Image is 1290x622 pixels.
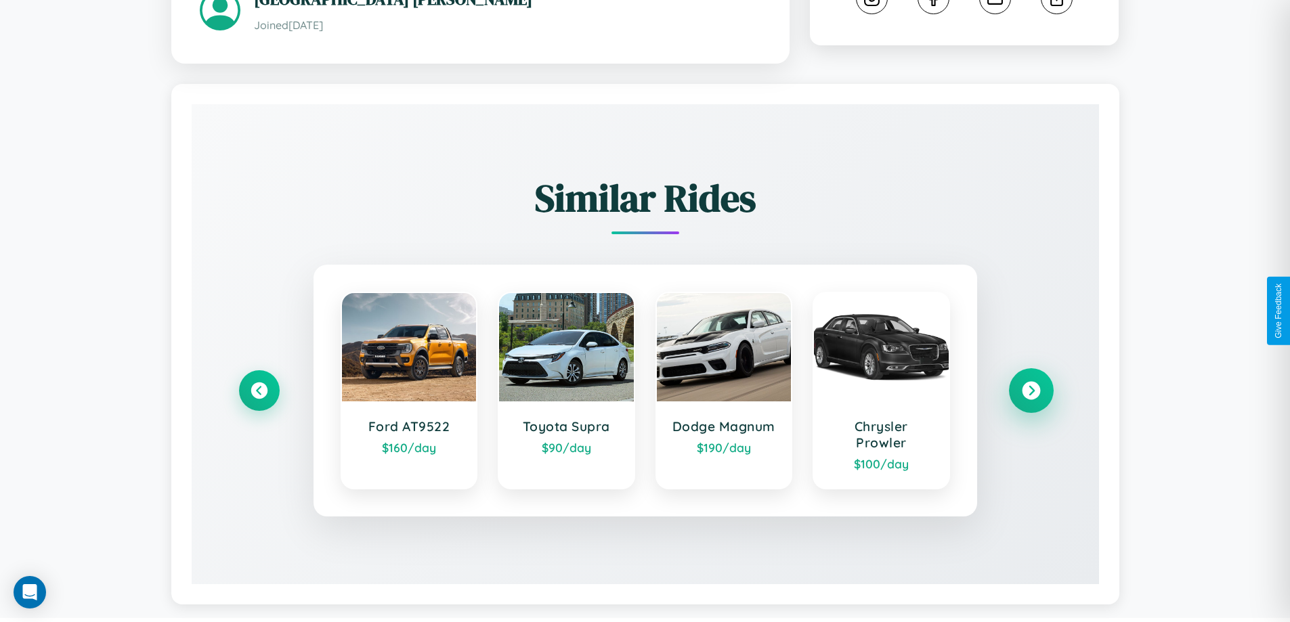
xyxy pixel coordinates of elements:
div: $ 100 /day [827,456,935,471]
div: $ 90 /day [513,440,620,455]
p: Joined [DATE] [254,16,761,35]
a: Toyota Supra$90/day [498,292,635,489]
h2: Similar Rides [239,172,1052,224]
a: Dodge Magnum$190/day [655,292,793,489]
a: Chrysler Prowler$100/day [813,292,950,489]
h3: Ford AT9522 [356,418,463,435]
h3: Dodge Magnum [670,418,778,435]
h3: Toyota Supra [513,418,620,435]
h3: Chrysler Prowler [827,418,935,451]
div: $ 190 /day [670,440,778,455]
div: Open Intercom Messenger [14,576,46,608]
div: Give Feedback [1274,284,1283,338]
a: Ford AT9522$160/day [341,292,478,489]
div: $ 160 /day [356,440,463,455]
